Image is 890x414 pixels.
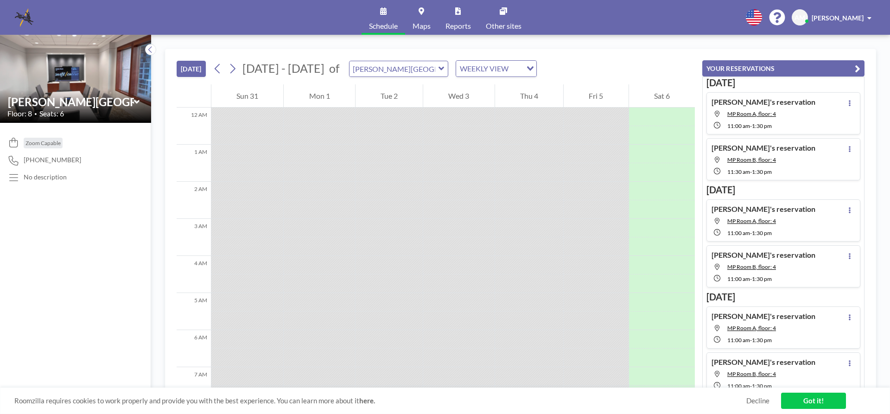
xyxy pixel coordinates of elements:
[752,275,772,282] span: 1:30 PM
[727,156,776,163] span: MP Room B, floor: 4
[495,84,563,108] div: Thu 4
[712,204,815,214] h4: [PERSON_NAME]'s reservation
[423,84,494,108] div: Wed 3
[712,357,815,367] h4: [PERSON_NAME]'s reservation
[177,219,211,256] div: 3 AM
[177,108,211,145] div: 12 AM
[14,396,746,405] span: Roomzilla requires cookies to work properly and provide you with the best experience. You can lea...
[511,63,521,75] input: Search for option
[7,109,32,118] span: Floor: 8
[712,250,815,260] h4: [PERSON_NAME]'s reservation
[458,63,510,75] span: WEEKLY VIEW
[750,168,752,175] span: -
[727,217,776,224] span: MP Room A, floor: 4
[177,367,211,404] div: 7 AM
[750,382,752,389] span: -
[413,22,431,30] span: Maps
[727,168,750,175] span: 11:30 AM
[39,109,64,118] span: Seats: 6
[706,184,860,196] h3: [DATE]
[752,382,772,389] span: 1:30 PM
[211,84,283,108] div: Sun 31
[750,122,752,129] span: -
[24,156,81,164] span: [PHONE_NUMBER]
[746,396,769,405] a: Decline
[712,97,815,107] h4: [PERSON_NAME]'s reservation
[727,325,776,331] span: MP Room A, floor: 4
[177,61,206,77] button: [DATE]
[727,263,776,270] span: MP Room B, floor: 4
[750,337,752,344] span: -
[629,84,695,108] div: Sat 6
[445,22,471,30] span: Reports
[781,393,846,409] a: Got it!
[25,140,61,146] span: Zoom Capable
[177,182,211,219] div: 2 AM
[177,256,211,293] div: 4 AM
[752,337,772,344] span: 1:30 PM
[284,84,355,108] div: Mon 1
[356,84,423,108] div: Tue 2
[727,370,776,377] span: MP Room B, floor: 4
[15,8,33,27] img: organization-logo
[369,22,398,30] span: Schedule
[8,95,134,108] input: Ansley Room
[24,173,67,181] div: No description
[359,396,375,405] a: here.
[752,122,772,129] span: 1:30 PM
[727,229,750,236] span: 11:00 AM
[706,77,860,89] h3: [DATE]
[727,275,750,282] span: 11:00 AM
[727,122,750,129] span: 11:00 AM
[177,145,211,182] div: 1 AM
[812,14,864,22] span: [PERSON_NAME]
[727,337,750,344] span: 11:00 AM
[177,330,211,367] div: 6 AM
[702,60,865,76] button: YOUR RESERVATIONS
[750,229,752,236] span: -
[727,110,776,117] span: MP Room A, floor: 4
[329,61,339,76] span: of
[177,293,211,330] div: 5 AM
[712,143,815,153] h4: [PERSON_NAME]'s reservation
[456,61,536,76] div: Search for option
[486,22,521,30] span: Other sites
[752,229,772,236] span: 1:30 PM
[242,61,324,75] span: [DATE] - [DATE]
[727,382,750,389] span: 11:00 AM
[795,13,805,22] span: AM
[564,84,628,108] div: Fri 5
[750,275,752,282] span: -
[350,61,439,76] input: Ansley Room
[706,291,860,303] h3: [DATE]
[712,312,815,321] h4: [PERSON_NAME]'s reservation
[34,111,37,117] span: •
[752,168,772,175] span: 1:30 PM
